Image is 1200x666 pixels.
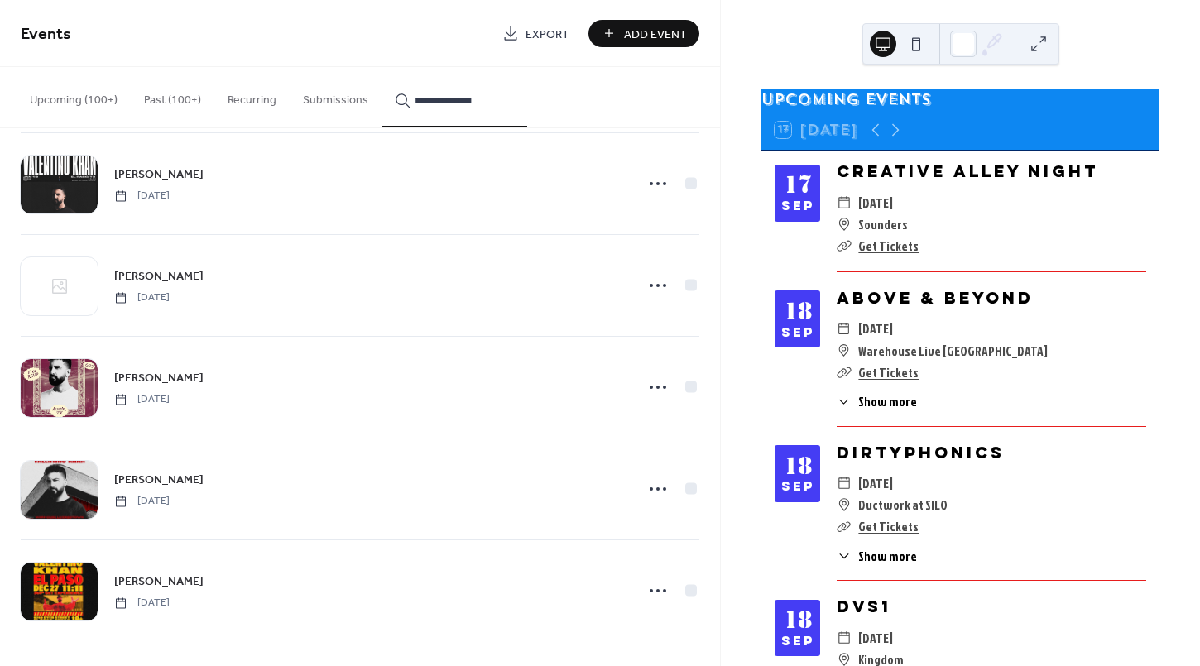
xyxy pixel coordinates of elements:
[837,627,852,649] div: ​
[837,318,852,339] div: ​
[114,573,204,591] span: [PERSON_NAME]
[624,26,687,43] span: Add Event
[526,26,569,43] span: Export
[784,455,812,478] div: 18
[114,368,204,387] a: [PERSON_NAME]
[858,363,919,381] a: Get Tickets
[858,494,948,515] span: Ductwork at SILO
[837,547,852,566] div: ​
[114,165,204,184] a: [PERSON_NAME]
[781,327,814,338] div: Sep
[781,200,814,212] div: Sep
[21,18,71,50] span: Events
[290,67,382,126] button: Submissions
[114,370,204,387] span: [PERSON_NAME]
[784,174,812,197] div: 17
[858,318,893,339] span: [DATE]
[837,494,852,515] div: ​
[114,268,204,285] span: [PERSON_NAME]
[837,392,917,411] button: ​Show more
[114,596,170,611] span: [DATE]
[114,470,204,489] a: [PERSON_NAME]
[114,166,204,184] span: [PERSON_NAME]
[858,237,919,255] a: Get Tickets
[837,596,891,616] a: DVS1
[114,189,170,204] span: [DATE]
[837,547,917,566] button: ​Show more
[858,192,893,213] span: [DATE]
[837,442,1005,462] a: Dirtyphonics
[214,67,290,126] button: Recurring
[858,627,893,649] span: [DATE]
[784,609,812,632] div: 18
[837,515,852,537] div: ​
[490,20,582,47] a: Export
[131,67,214,126] button: Past (100+)
[781,635,814,647] div: Sep
[858,517,919,535] a: Get Tickets
[114,290,170,305] span: [DATE]
[837,362,852,383] div: ​
[837,392,852,411] div: ​
[858,213,908,235] span: Sounders
[858,392,917,411] span: Show more
[837,340,852,362] div: ​
[837,287,1034,308] a: Above & Beyond
[17,67,131,126] button: Upcoming (100+)
[837,192,852,213] div: ​
[588,20,699,47] button: Add Event
[114,392,170,407] span: [DATE]
[837,213,852,235] div: ​
[781,481,814,492] div: Sep
[114,572,204,591] a: [PERSON_NAME]
[761,89,1159,110] div: Upcoming events
[114,472,204,489] span: [PERSON_NAME]
[858,340,1048,362] span: Warehouse Live [GEOGRAPHIC_DATA]
[114,266,204,285] a: [PERSON_NAME]
[858,472,893,494] span: [DATE]
[837,472,852,494] div: ​
[837,235,852,256] div: ​
[784,300,812,323] div: 18
[858,547,917,566] span: Show more
[837,161,1098,181] a: Creative Alley Night
[114,494,170,509] span: [DATE]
